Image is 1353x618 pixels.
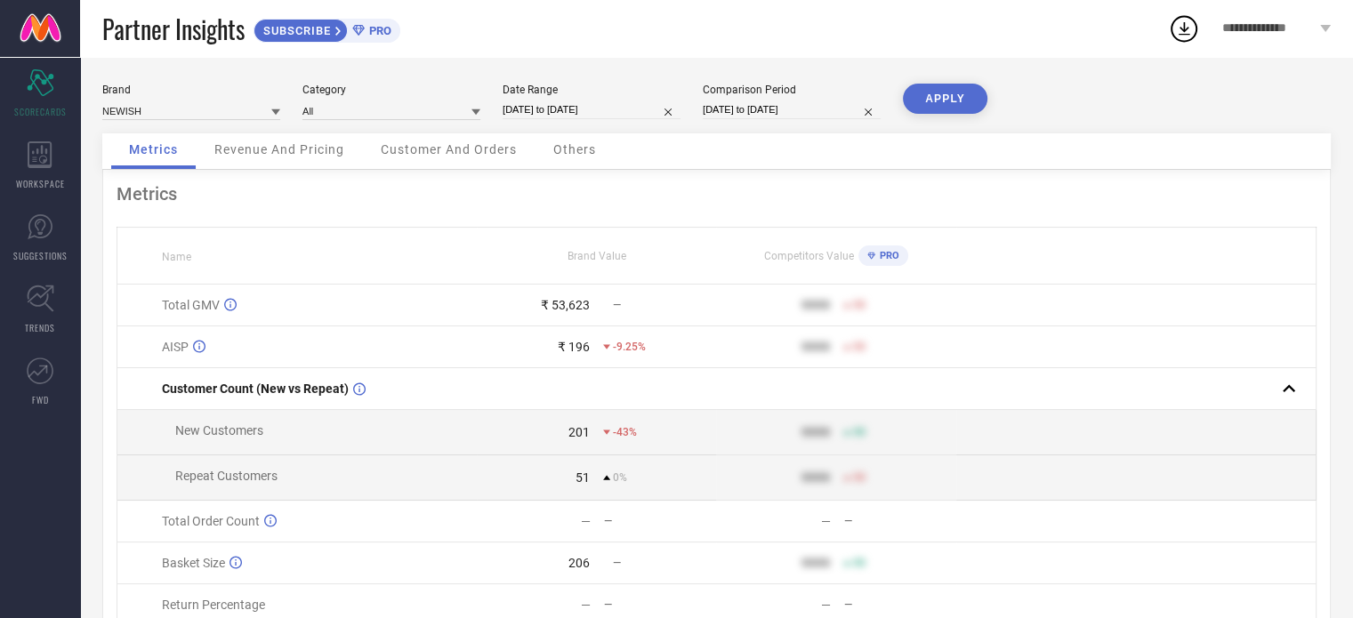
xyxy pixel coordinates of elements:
span: Customer Count (New vs Repeat) [162,381,349,396]
div: Brand [102,84,280,96]
span: Customer And Orders [381,142,517,157]
div: Comparison Period [703,84,881,96]
div: 201 [568,425,590,439]
span: SUBSCRIBE [254,24,335,37]
span: 50 [853,471,866,484]
div: 9999 [801,340,830,354]
span: 50 [853,299,866,311]
span: SCORECARDS [14,105,67,118]
div: — [581,514,591,528]
div: Date Range [503,84,681,96]
span: Total GMV [162,298,220,312]
div: 9999 [801,425,830,439]
span: — [613,299,621,311]
a: SUBSCRIBEPRO [254,14,400,43]
span: Basket Size [162,556,225,570]
span: Return Percentage [162,598,265,612]
div: Category [302,84,480,96]
div: Open download list [1168,12,1200,44]
span: FWD [32,393,49,406]
span: Competitors Value [764,250,854,262]
div: 9999 [801,470,830,485]
input: Select date range [503,100,681,119]
div: ₹ 196 [558,340,590,354]
span: -9.25% [613,341,646,353]
div: ₹ 53,623 [541,298,590,312]
span: 50 [853,426,866,438]
span: AISP [162,340,189,354]
div: — [821,514,831,528]
span: Repeat Customers [175,469,278,483]
span: WORKSPACE [16,177,65,190]
span: PRO [365,24,391,37]
div: — [604,598,715,611]
div: 9999 [801,556,830,570]
span: Metrics [129,142,178,157]
input: Select comparison period [703,100,881,119]
span: Name [162,251,191,263]
span: 50 [853,341,866,353]
span: Revenue And Pricing [214,142,344,157]
div: 206 [568,556,590,570]
div: Metrics [117,183,1317,205]
span: Partner Insights [102,11,245,47]
span: New Customers [175,423,263,437]
span: Others [553,142,596,157]
div: — [604,515,715,527]
div: — [821,598,831,612]
span: TRENDS [25,321,55,334]
div: — [844,598,955,611]
span: 50 [853,557,866,569]
div: 9999 [801,298,830,312]
span: PRO [875,250,899,261]
div: — [844,515,955,527]
div: — [581,598,591,612]
span: 0% [613,471,627,484]
span: -43% [613,426,637,438]
button: APPLY [903,84,987,114]
span: SUGGESTIONS [13,249,68,262]
span: Brand Value [568,250,626,262]
span: — [613,557,621,569]
div: 51 [576,470,590,485]
span: Total Order Count [162,514,260,528]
